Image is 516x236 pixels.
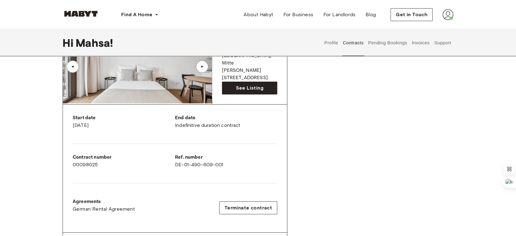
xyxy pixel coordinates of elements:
button: Support [433,29,452,56]
div: ▲ [199,65,205,68]
span: See Listing [236,84,263,92]
button: Pending Bookings [367,29,408,56]
img: Habyt [63,11,99,17]
div: Indefinitive duration contract [175,114,277,129]
a: Blog [361,9,381,21]
p: Start date [73,114,175,122]
div: ▲ [70,65,76,68]
span: Mahsa ! [76,36,113,49]
button: Get in Touch [391,8,433,21]
p: [GEOGRAPHIC_DATA] , Mitte [222,52,277,67]
a: See Listing [222,82,277,94]
p: Agreements [73,198,135,205]
a: German Rental Agreement [73,205,135,213]
button: Terminate contract [219,201,277,214]
span: Get in Touch [396,11,427,18]
a: For Business [278,9,318,21]
span: For Landlords [323,11,355,18]
span: Terminate contract [224,204,272,212]
span: Blog [365,11,376,18]
p: Contract number [73,154,175,161]
img: avatar [442,9,453,20]
p: End date [175,114,277,122]
span: Find A Home [121,11,152,18]
span: About Habyt [244,11,273,18]
div: DE-01-490-609-001 [175,154,277,168]
div: [DATE] [73,114,175,129]
a: About Habyt [239,9,278,21]
div: 00098025 [73,154,175,168]
button: Contracts [342,29,364,56]
div: user profile tabs [322,29,453,56]
button: Invoices [411,29,430,56]
a: For Landlords [318,9,360,21]
span: For Business [283,11,314,18]
button: Find A Home [116,9,163,21]
img: Image of the room [63,30,212,103]
button: Profile [324,29,339,56]
span: Hi [63,36,76,49]
p: Ref. number [175,154,277,161]
p: [PERSON_NAME][STREET_ADDRESS] [222,67,277,82]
